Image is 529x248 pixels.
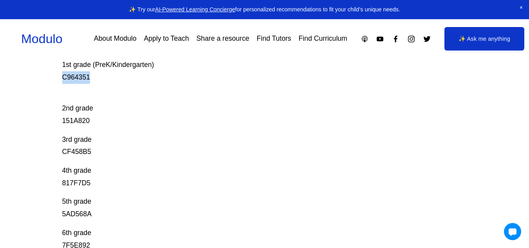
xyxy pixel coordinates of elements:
a: AI-Powered Learning Concierge [155,6,235,13]
a: Apply to Teach [144,32,189,46]
a: Modulo [21,32,63,46]
a: Find Tutors [257,32,291,46]
a: Twitter [423,35,431,43]
p: 3rd grade CF458B5 [62,134,426,158]
a: YouTube [376,35,384,43]
a: About Modulo [94,32,137,46]
a: ✨ Ask me anything [444,27,524,51]
p: 5th grade 5AD568A [62,196,426,220]
a: Apple Podcasts [361,35,369,43]
a: Find Curriculum [299,32,347,46]
a: Facebook [392,35,400,43]
a: Share a resource [197,32,249,46]
p: 2nd grade 151A820 [62,90,426,127]
p: 4th grade 817F7D5 [62,165,426,189]
a: Instagram [407,35,415,43]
